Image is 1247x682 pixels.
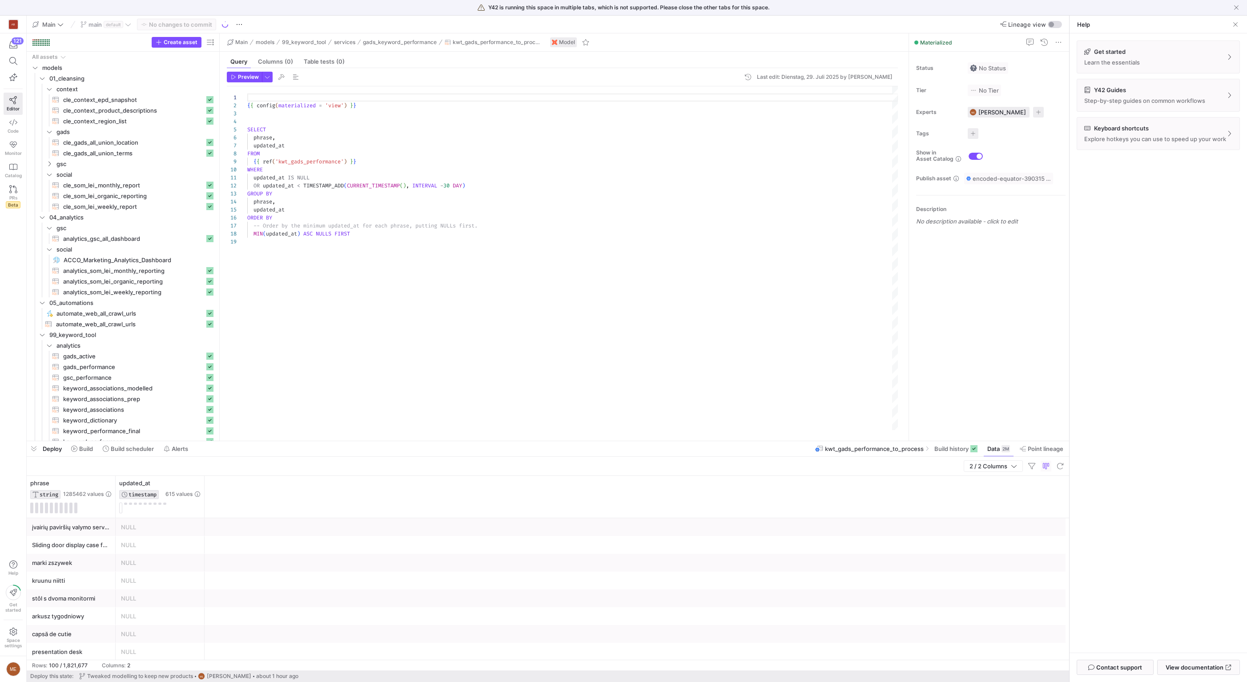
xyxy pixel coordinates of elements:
a: analytics_som_lei_weekly_reporting​​​​​​​​​​ [30,287,216,297]
span: cle_gads_all_union_location​​​​​​​​​​ [63,138,205,148]
div: Press SPACE to select this row. [30,212,216,223]
span: BY [266,214,272,221]
div: Press SPACE to select this row. [30,180,216,191]
a: cle_som_lei_organic_reporting​​​​​​​​​​ [30,191,216,201]
div: Press SPACE to select this row. [30,52,216,62]
div: 3 [227,110,237,118]
a: keyword_associations​​​​​​​​​​ [30,404,216,415]
div: Press SPACE to select this row. [30,201,216,212]
span: { [257,158,260,165]
span: , [272,198,275,205]
span: IS [288,174,294,181]
div: capsă de cutie [32,625,110,643]
div: Press SPACE to select this row. [30,383,216,394]
span: about 1 hour ago [256,673,298,679]
a: Code [4,115,23,137]
span: } [350,102,353,109]
span: updated_at [263,182,294,189]
span: No Status [970,65,1006,72]
a: keyword_dictionary​​​​​​​​​​ [30,415,216,426]
span: Status [916,65,961,71]
div: ME [6,662,20,676]
a: keyword_performance​​​​​​​​​​ [30,436,216,447]
span: } [353,158,356,165]
div: 11 [227,174,237,182]
button: Alerts [160,441,192,456]
span: Build history [934,445,969,452]
span: keyword_dictionary​​​​​​​​​​ [63,415,205,426]
div: Press SPACE to select this row. [30,148,216,158]
button: Keyboard shortcutsExplore hotkeys you can use to speed up your work [1077,117,1240,150]
button: Get startedLearn the essentials [1077,41,1240,73]
span: Tags [916,130,961,137]
div: Press SPACE to select this row. [30,62,216,73]
span: } [353,102,356,109]
span: Monitor [5,150,22,156]
div: 14 [227,198,237,206]
span: SELECT [247,126,266,133]
a: keyword_associations_prep​​​​​​​​​​ [30,394,216,404]
span: FIRST [334,230,350,237]
span: Help [8,570,19,576]
span: ref [263,158,272,165]
span: Tweaked modelling to keep new products [87,673,193,679]
span: gsc [56,223,214,233]
span: ORDER [247,214,263,221]
span: cle_context_epd_snapshot​​​​​​​​​​ [63,95,205,105]
span: INTERVAL [412,182,437,189]
span: (0) [285,59,293,65]
a: Help [1077,20,1090,28]
span: phrase [30,479,49,487]
span: gads_keyword_performance [363,39,437,45]
span: Space settings [4,637,22,648]
span: encoded-equator-390315 / y42_main_main / kwt_gads_performance_to_process [973,175,1051,182]
div: Press SPACE to select this row. [30,297,216,308]
span: updated_at [253,206,285,213]
span: ( [400,182,403,189]
img: No tier [970,87,977,94]
span: updated_at [253,142,285,149]
a: AB [4,17,23,32]
span: ) [403,182,406,189]
span: , [272,134,275,141]
button: 2 / 2 Columns [964,460,1023,472]
span: } [350,158,353,165]
span: Lineage view [1008,21,1046,28]
span: Table tests [304,59,345,65]
span: Catalog [5,173,22,178]
div: Press SPACE to select this row. [30,223,216,233]
a: analytics_som_lei_monthly_reporting​​​​​​​​​​ [30,265,216,276]
a: cle_context_product_descriptions​​​​​​​​​​ [30,105,216,116]
span: Experts [916,109,961,115]
span: 99_keyword_tool [282,39,326,45]
span: social [56,244,214,255]
span: social [56,170,214,180]
a: cle_gads_all_union_terms​​​​​​​​​​ [30,148,216,158]
span: NULL [297,174,310,181]
button: gads_keyword_performance [361,37,439,48]
span: Editor [7,106,20,111]
button: Create asset [152,37,201,48]
span: gsc_performance​​​​​​​​​​ [63,373,205,383]
button: Y42 GuidesStep-by-step guides on common workflows [1077,79,1240,112]
button: Contact support [1077,660,1154,675]
a: cle_gads_all_union_location​​​​​​​​​​ [30,137,216,148]
span: gads [56,127,214,137]
span: 01_cleansing [49,73,214,84]
p: No description available - click to edit [916,218,1066,225]
span: -- Order by the minimum updated_at for each phrase [253,222,409,229]
span: Get started [5,602,21,613]
a: cle_context_epd_snapshot​​​​​​​​​​ [30,94,216,105]
div: 4 [227,118,237,126]
span: analytics_som_lei_organic_reporting​​​​​​​​​​ [63,276,205,287]
div: Press SPACE to select this row. [30,94,216,105]
span: analytics [56,341,214,351]
div: NULL [121,536,199,554]
div: Press SPACE to select this row. [30,426,216,436]
div: 2 [227,101,237,110]
a: cle_som_lei_monthly_report​​​​​​​​​​ [30,180,216,191]
span: services [334,39,355,45]
div: NULL [121,590,199,607]
div: ME [198,673,205,680]
span: Main [42,21,56,28]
